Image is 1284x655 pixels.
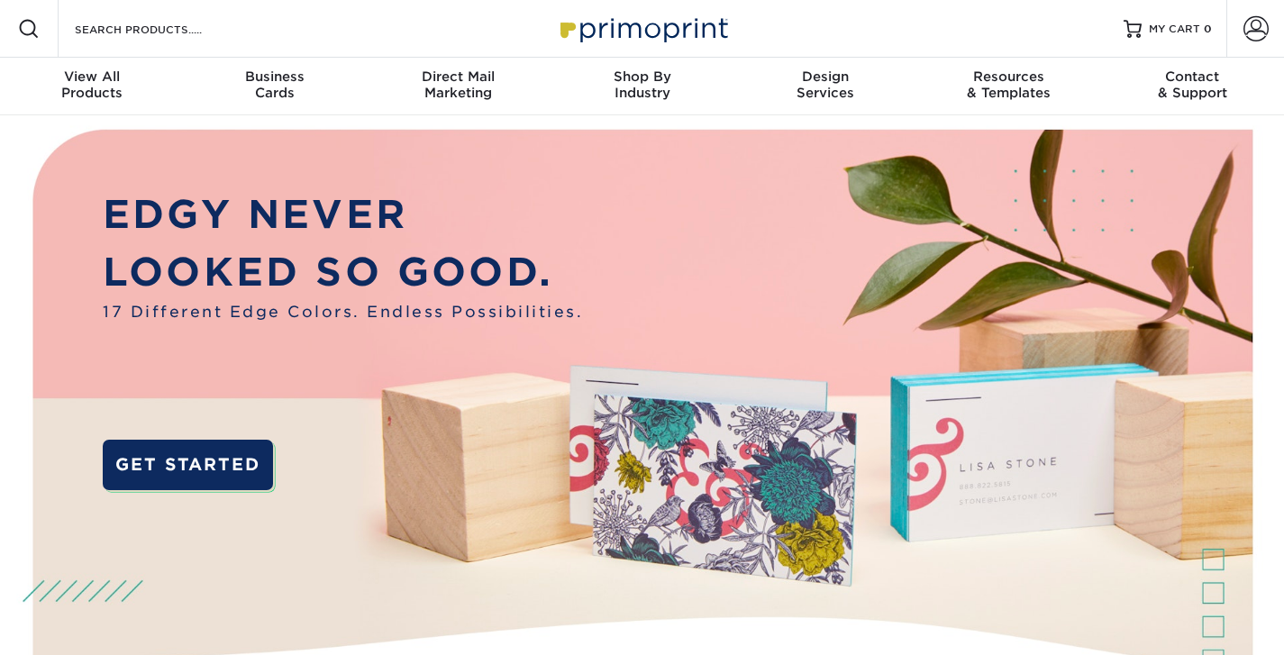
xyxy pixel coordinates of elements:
div: Cards [184,68,368,101]
a: DesignServices [733,58,917,115]
a: Shop ByIndustry [551,58,734,115]
span: Resources [917,68,1101,85]
a: Contact& Support [1100,58,1284,115]
a: BusinessCards [184,58,368,115]
a: GET STARTED [103,440,273,490]
p: LOOKED SO GOOD. [103,243,583,301]
a: Resources& Templates [917,58,1101,115]
span: MY CART [1149,22,1200,37]
div: & Templates [917,68,1101,101]
span: Direct Mail [367,68,551,85]
div: Services [733,68,917,101]
input: SEARCH PRODUCTS..... [73,18,249,40]
span: 0 [1204,23,1212,35]
p: EDGY NEVER [103,186,583,243]
span: Contact [1100,68,1284,85]
div: Industry [551,68,734,101]
img: Primoprint [552,9,733,48]
div: Marketing [367,68,551,101]
div: & Support [1100,68,1284,101]
a: Direct MailMarketing [367,58,551,115]
span: 17 Different Edge Colors. Endless Possibilities. [103,301,583,324]
span: Design [733,68,917,85]
span: Shop By [551,68,734,85]
span: Business [184,68,368,85]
